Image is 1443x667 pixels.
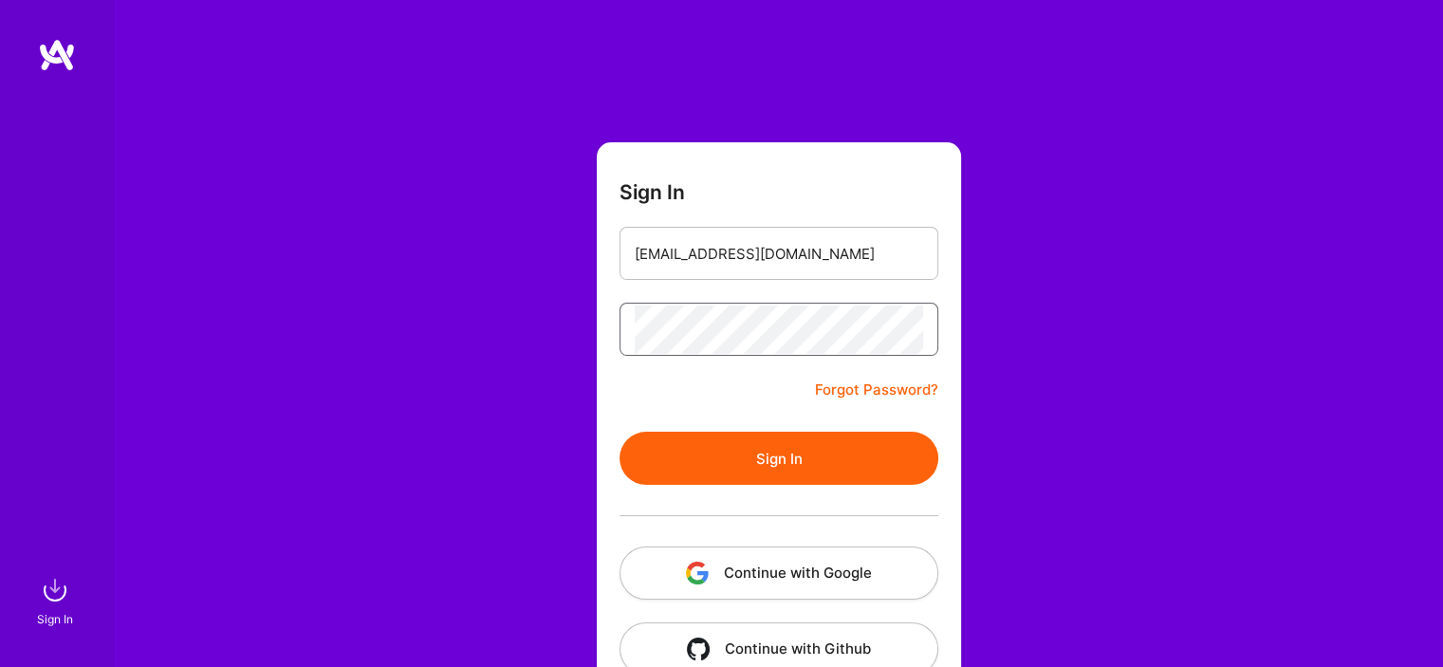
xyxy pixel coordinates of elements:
a: Forgot Password? [815,379,938,401]
input: Email... [635,230,923,278]
img: icon [686,562,709,584]
button: Continue with Google [620,547,938,600]
img: sign in [36,571,74,609]
button: Sign In [620,432,938,485]
a: sign inSign In [40,571,74,629]
div: Sign In [37,609,73,629]
h3: Sign In [620,180,685,204]
img: logo [38,38,76,72]
img: icon [687,638,710,660]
